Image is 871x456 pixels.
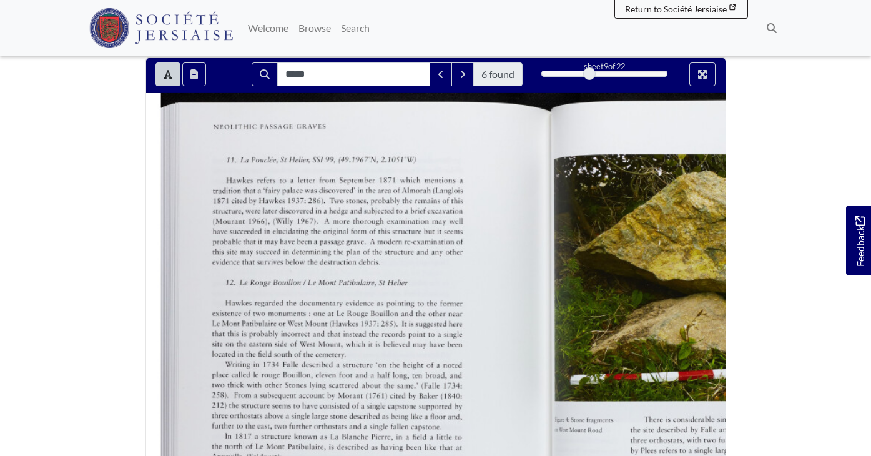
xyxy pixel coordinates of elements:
span: a [323,209,325,214]
span: near [448,310,460,317]
span: which [400,176,417,184]
span: to [428,332,432,338]
span: height [403,361,421,369]
span: modern [377,237,399,245]
span: same.’ [397,382,413,389]
span: of [426,361,431,368]
span: three [212,412,225,419]
span: discovered [279,206,310,214]
span: from [319,176,332,183]
span: a [361,404,363,409]
span: broad, [425,371,443,379]
span: evidence [345,299,370,306]
span: debris. [358,257,378,265]
span: hedge [329,207,345,214]
span: a [285,414,287,419]
span: structure, [212,208,240,216]
a: Search [336,16,375,41]
button: Previous Match [430,62,452,86]
span: were [245,208,258,215]
span: site [226,247,235,254]
span: form [350,227,363,234]
span: well [449,217,461,224]
span: structure [343,361,369,369]
span: and [416,247,427,255]
span: evidence [212,257,237,265]
span: to [396,208,400,214]
span: plan [346,248,358,255]
span: area [377,187,389,194]
span: records [381,330,403,337]
span: eastern [249,340,269,348]
span: 11. [227,157,234,163]
span: [PERSON_NAME] [419,392,468,399]
span: subsequent [260,391,292,399]
span: La [240,156,246,163]
span: 6 found [473,62,523,86]
span: may [413,342,424,350]
span: mentions [425,176,453,184]
span: 1966), [248,217,266,225]
span: structure [385,249,411,256]
span: but [424,227,432,234]
a: Browse [293,16,336,41]
span: structure [392,228,418,235]
span: capstone [388,404,413,411]
button: Next Match [451,62,474,86]
span: survives [257,258,279,265]
span: eleven [315,370,333,378]
span: ‘on [376,361,385,369]
span: the [236,340,243,346]
span: the [310,227,318,234]
span: subjected [364,207,391,214]
span: pointing [386,299,411,307]
span: have [212,227,225,234]
span: the [365,187,373,194]
span: Feedback [852,216,867,266]
span: described [349,412,376,419]
span: destruction [320,257,353,265]
span: 1967). [297,217,315,225]
span: a [257,189,259,193]
span: the [416,310,424,317]
button: Open transcription window [182,62,206,86]
span: a [253,394,255,398]
span: here [448,320,460,327]
span: is [241,331,244,336]
span: [PERSON_NAME] [297,122,349,130]
span: and [450,371,461,379]
span: cited [390,392,401,399]
span: of [290,340,295,347]
span: le [253,372,257,377]
span: of [456,238,461,245]
span: by [408,392,415,399]
span: ‘fairy [263,187,277,194]
span: Mount [305,320,324,327]
span: Mont [318,279,333,286]
span: by [455,403,460,409]
span: to [279,177,283,184]
span: Bouillon [273,278,298,286]
span: a [405,209,406,214]
span: and [312,330,322,337]
span: it [368,341,371,346]
span: Bouillon, [282,371,308,379]
span: documentary [299,299,339,307]
span: 285). [381,320,395,328]
span: single [291,412,307,420]
span: Mount, [318,340,339,348]
span: excavation [427,206,461,214]
span: side [275,340,285,347]
span: of [294,350,299,357]
span: Falle [282,360,296,367]
span: 99, [325,156,333,163]
span: below [285,257,303,265]
span: a [436,364,438,368]
span: more [332,217,347,225]
span: succeeded [229,227,258,234]
span: (49.1967°N, [338,156,373,164]
span: ([PERSON_NAME] [273,217,327,226]
span: called [231,370,248,378]
span: a [460,179,461,183]
span: tradition [212,186,238,194]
